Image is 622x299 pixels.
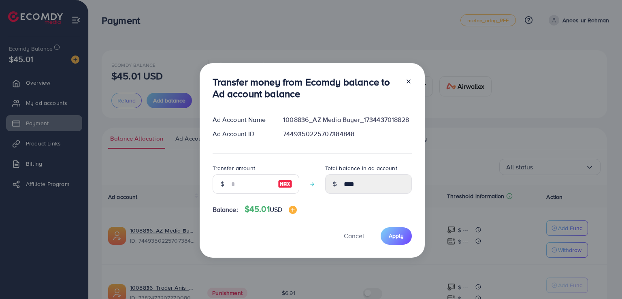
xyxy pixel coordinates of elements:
div: 7449350225707384848 [277,129,418,139]
iframe: Chat [588,263,616,293]
h3: Transfer money from Ecomdy balance to Ad account balance [213,76,399,100]
span: Cancel [344,231,364,240]
div: Ad Account Name [206,115,277,124]
div: Ad Account ID [206,129,277,139]
span: USD [270,205,282,214]
button: Cancel [334,227,374,245]
img: image [289,206,297,214]
div: 1008836_AZ Media Buyer_1734437018828 [277,115,418,124]
span: Balance: [213,205,238,214]
label: Total balance in ad account [325,164,397,172]
img: image [278,179,292,189]
button: Apply [381,227,412,245]
label: Transfer amount [213,164,255,172]
span: Apply [389,232,404,240]
h4: $45.01 [245,204,297,214]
